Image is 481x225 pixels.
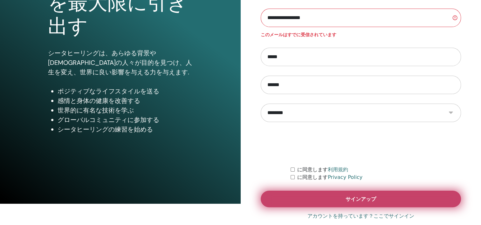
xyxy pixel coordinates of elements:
[307,212,414,220] a: アカウントを持っています？ここでサインイン
[58,106,192,115] li: 世界的に有名な技術を学ぶ
[297,174,362,181] label: に同意します
[48,48,192,77] p: シータヒーリングは、あらゆる背景や[DEMOGRAPHIC_DATA]の人々が目的を見つけ、人生を変え、世界に良い影響を与える力を与えます.
[297,166,348,174] label: に同意します
[328,167,348,173] a: 利用規約
[261,32,336,37] strong: このメールはすでに受信されています
[328,174,362,180] a: Privacy Policy
[261,191,461,207] button: サインアップ
[58,115,192,125] li: グローバルコミュニティに参加する
[58,86,192,96] li: ポジティブなライフスタイルを送る
[58,96,192,106] li: 感情と身体の健康を改善する
[58,125,192,134] li: シータヒーリングの練習を始める
[346,196,376,202] span: サインアップ
[313,132,409,156] iframe: reCAPTCHA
